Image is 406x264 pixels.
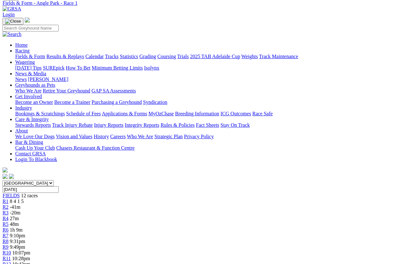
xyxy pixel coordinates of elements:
[3,186,59,193] input: Select date
[10,239,25,244] span: 9:31pm
[15,65,403,71] div: Wagering
[148,111,174,116] a: MyOzChase
[110,134,126,139] a: Careers
[15,94,42,99] a: Get Involved
[120,54,138,59] a: Statistics
[12,256,30,261] span: 10:28pm
[94,134,109,139] a: History
[15,134,403,139] div: About
[15,157,57,162] a: Login To Blackbook
[3,167,8,173] img: logo-grsa-white.png
[10,233,25,238] span: 9:10pm
[102,111,147,116] a: Applications & Forms
[10,199,24,204] span: 8 4 1 5
[160,122,195,128] a: Rules & Policies
[154,134,183,139] a: Strategic Plan
[43,88,90,93] a: Retire Your Greyhound
[15,54,403,59] div: Racing
[15,77,27,82] a: News
[15,88,403,94] div: Greyhounds as Pets
[15,134,55,139] a: We Love Our Dogs
[15,77,403,82] div: News & Media
[66,111,101,116] a: Schedule of Fees
[3,174,8,179] img: facebook.svg
[3,210,9,215] a: R3
[127,134,153,139] a: Who We Are
[241,54,258,59] a: Weights
[56,134,92,139] a: Vision and Values
[15,42,28,48] a: Home
[3,256,11,261] a: R11
[220,122,250,128] a: Stay On Track
[105,54,119,59] a: Tracks
[3,25,59,31] input: Search
[3,250,11,255] a: R10
[15,71,46,76] a: News & Media
[3,216,9,221] a: R4
[3,0,403,6] a: Fields & Form - Angle Park - Race 1
[140,54,156,59] a: Grading
[10,221,19,227] span: 48m
[12,250,30,255] span: 10:07pm
[9,174,14,179] img: twitter.svg
[52,122,93,128] a: Track Injury Rebate
[92,88,136,93] a: GAP SA Assessments
[92,99,142,105] a: Purchasing a Greyhound
[15,151,46,156] a: Contact GRSA
[3,227,9,233] span: R6
[10,227,23,233] span: 1h 9m
[15,128,28,133] a: About
[15,111,403,117] div: Industry
[15,48,29,53] a: Racing
[43,65,64,71] a: SUREpick
[259,54,298,59] a: Track Maintenance
[15,99,403,105] div: Get Involved
[15,117,49,122] a: Care & Integrity
[3,204,9,210] a: R2
[15,99,53,105] a: Become an Owner
[3,31,22,37] img: Search
[15,82,55,88] a: Greyhounds as Pets
[157,54,176,59] a: Coursing
[10,244,25,250] span: 9:49pm
[177,54,189,59] a: Trials
[15,54,45,59] a: Fields & Form
[3,199,9,204] a: R1
[10,210,21,215] span: -20m
[15,88,42,93] a: Who We Are
[175,111,219,116] a: Breeding Information
[3,244,9,250] a: R9
[3,233,9,238] a: R7
[46,54,84,59] a: Results & Replays
[196,122,219,128] a: Fact Sheets
[125,122,159,128] a: Integrity Reports
[15,122,51,128] a: Stewards Reports
[54,99,90,105] a: Become a Trainer
[15,59,35,65] a: Wagering
[66,65,91,71] a: How To Bet
[184,134,214,139] a: Privacy Policy
[94,122,123,128] a: Injury Reports
[252,111,272,116] a: Race Safe
[144,65,159,71] a: Isolynx
[3,193,20,198] a: FIELDS
[25,17,30,23] img: logo-grsa-white.png
[220,111,251,116] a: ICG Outcomes
[3,18,23,25] button: Toggle navigation
[3,239,9,244] span: R8
[3,12,15,17] a: Login
[56,145,134,151] a: Chasers Restaurant & Function Centre
[3,221,9,227] a: R5
[10,204,21,210] span: -41m
[85,54,104,59] a: Calendar
[28,77,68,82] a: [PERSON_NAME]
